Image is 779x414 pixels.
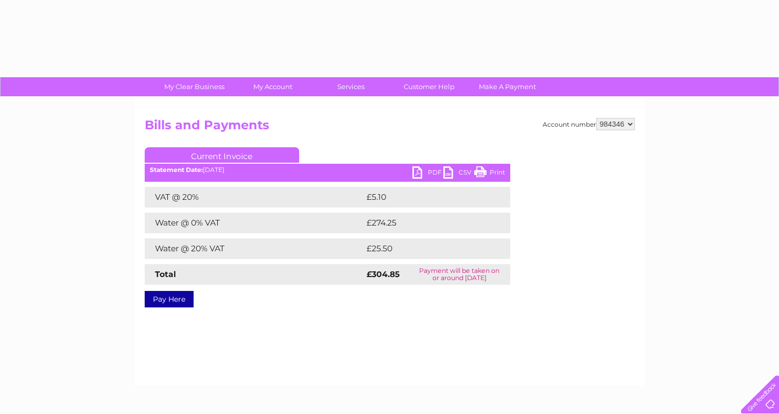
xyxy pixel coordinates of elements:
a: Services [308,77,393,96]
td: Water @ 0% VAT [145,213,364,233]
a: Current Invoice [145,147,299,163]
a: PDF [412,166,443,181]
a: Print [474,166,505,181]
div: [DATE] [145,166,510,174]
a: Customer Help [387,77,472,96]
h2: Bills and Payments [145,118,635,137]
td: £5.10 [364,187,485,208]
td: Water @ 20% VAT [145,238,364,259]
td: Payment will be taken on or around [DATE] [409,264,510,285]
td: £25.50 [364,238,489,259]
td: £274.25 [364,213,492,233]
a: Pay Here [145,291,194,307]
a: CSV [443,166,474,181]
b: Statement Date: [150,166,203,174]
a: My Account [230,77,315,96]
div: Account number [543,118,635,130]
strong: £304.85 [367,269,400,279]
a: Make A Payment [465,77,550,96]
a: My Clear Business [152,77,237,96]
td: VAT @ 20% [145,187,364,208]
strong: Total [155,269,176,279]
